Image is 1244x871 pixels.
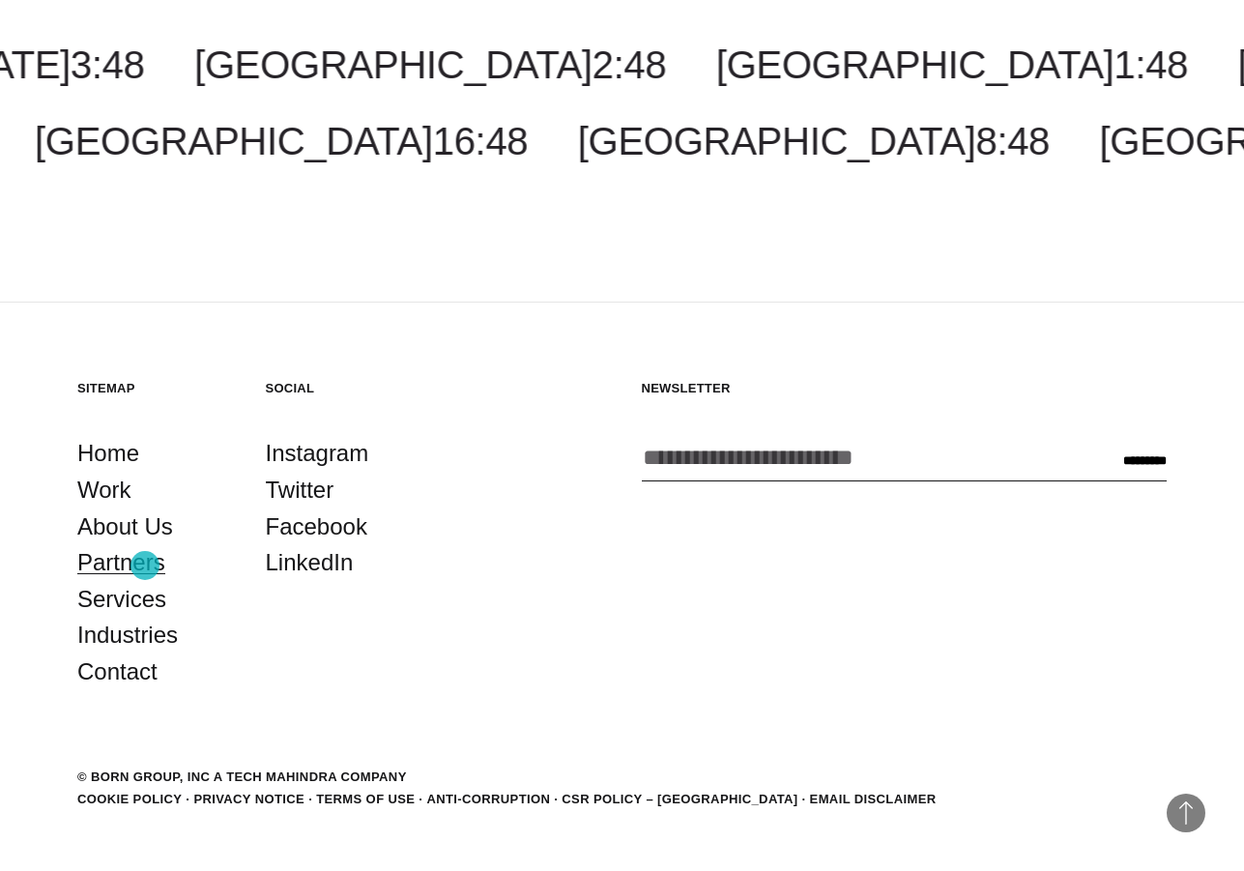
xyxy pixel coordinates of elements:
a: Facebook [266,508,367,545]
span: 16:48 [433,120,529,163]
a: Services [77,581,166,618]
a: Terms of Use [316,792,415,806]
span: 3:48 [71,44,145,87]
a: Email Disclaimer [810,792,937,806]
span: 8:48 [975,120,1050,163]
a: Twitter [266,472,334,508]
a: Anti-Corruption [426,792,550,806]
a: [GEOGRAPHIC_DATA]1:48 [716,44,1188,87]
a: Home [77,435,139,472]
button: Back to Top [1167,794,1205,832]
a: Cookie Policy [77,792,182,806]
a: Industries [77,617,178,653]
a: LinkedIn [266,544,354,581]
a: [GEOGRAPHIC_DATA]2:48 [194,44,666,87]
a: Work [77,472,131,508]
a: About Us [77,508,173,545]
a: Instagram [266,435,369,472]
a: [GEOGRAPHIC_DATA]16:48 [35,120,528,163]
span: 1:48 [1114,44,1188,87]
a: CSR POLICY – [GEOGRAPHIC_DATA] [562,792,797,806]
a: Partners [77,544,165,581]
h5: Newsletter [642,380,1168,396]
h5: Sitemap [77,380,227,396]
a: Privacy Notice [193,792,304,806]
span: 2:48 [593,44,667,87]
a: [GEOGRAPHIC_DATA]8:48 [578,120,1050,163]
h5: Social [266,380,416,396]
div: © BORN GROUP, INC A Tech Mahindra Company [77,768,407,787]
a: Contact [77,653,158,690]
